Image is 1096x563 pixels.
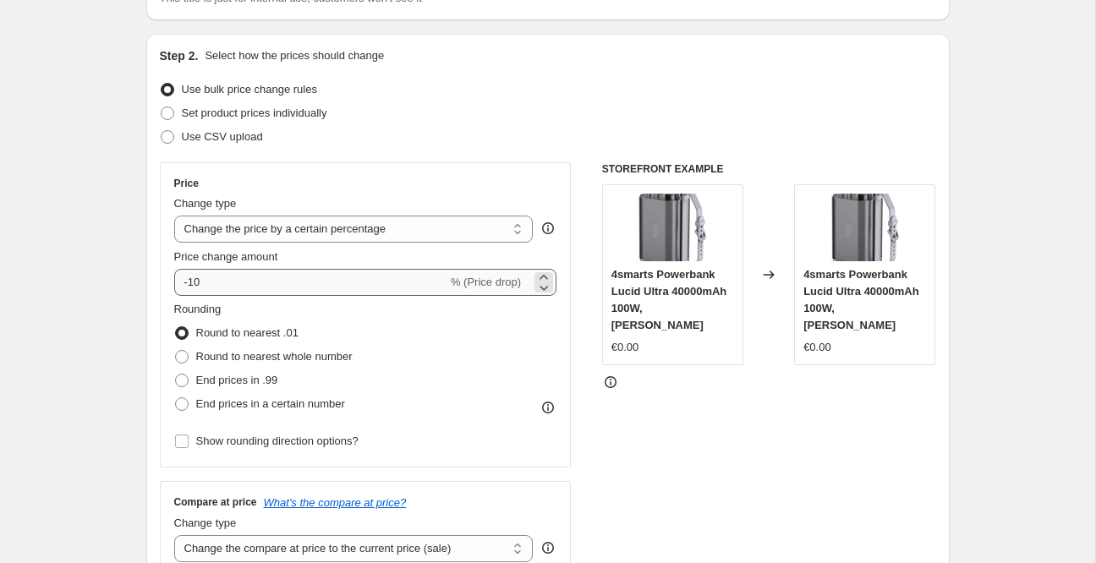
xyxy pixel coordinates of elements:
[196,435,359,447] span: Show rounding direction options?
[540,539,556,556] div: help
[174,269,447,296] input: -15
[196,374,278,386] span: End prices in .99
[182,130,263,143] span: Use CSV upload
[451,276,521,288] span: % (Price drop)
[803,268,919,331] span: 4smarts Powerbank Lucid Ultra 40000mAh 100W, [PERSON_NAME]
[196,397,345,410] span: End prices in a certain number
[174,197,237,210] span: Change type
[540,220,556,237] div: help
[160,47,199,64] h2: Step 2.
[611,268,727,331] span: 4smarts Powerbank Lucid Ultra 40000mAh 100W, [PERSON_NAME]
[174,303,222,315] span: Rounding
[182,83,317,96] span: Use bulk price change rules
[611,339,639,356] div: €0.00
[196,350,353,363] span: Round to nearest whole number
[803,339,831,356] div: €0.00
[264,496,407,509] button: What's the compare at price?
[174,495,257,509] h3: Compare at price
[638,194,706,261] img: 61AvPz3Tb1L._AC_SL1500_80x.jpg
[602,162,936,176] h6: STOREFRONT EXAMPLE
[831,194,899,261] img: 61AvPz3Tb1L._AC_SL1500_80x.jpg
[174,517,237,529] span: Change type
[205,47,384,64] p: Select how the prices should change
[174,250,278,263] span: Price change amount
[182,107,327,119] span: Set product prices individually
[196,326,299,339] span: Round to nearest .01
[174,177,199,190] h3: Price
